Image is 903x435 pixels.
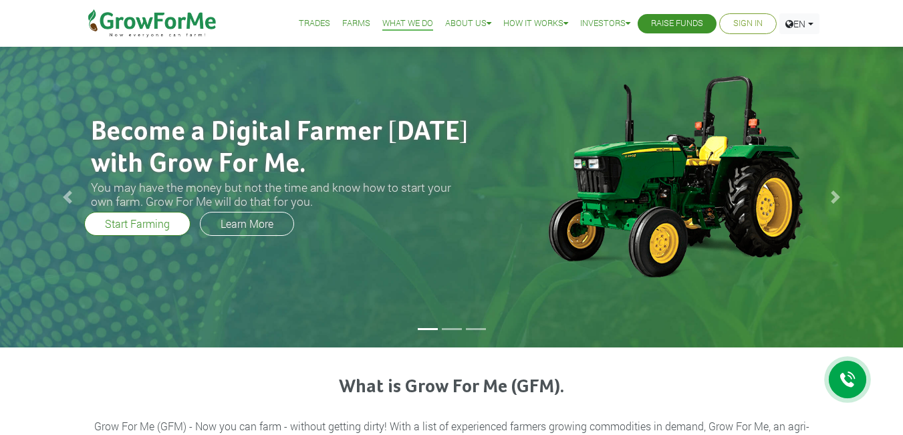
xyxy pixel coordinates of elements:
img: growforme image [525,69,823,283]
h2: Become a Digital Farmer [DATE] with Grow For Me. [91,116,472,180]
a: What We Do [382,17,433,31]
a: Raise Funds [651,17,703,31]
a: Start Farming [84,212,190,236]
a: How it Works [503,17,568,31]
a: Learn More [200,212,294,236]
a: Investors [580,17,630,31]
a: Farms [342,17,370,31]
a: Trades [299,17,330,31]
h3: You may have the money but not the time and know how to start your own farm. Grow For Me will do ... [91,180,472,208]
a: EN [779,13,819,34]
a: Sign In [733,17,763,31]
a: About Us [445,17,491,31]
h3: What is Grow For Me (GFM). [93,376,811,399]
